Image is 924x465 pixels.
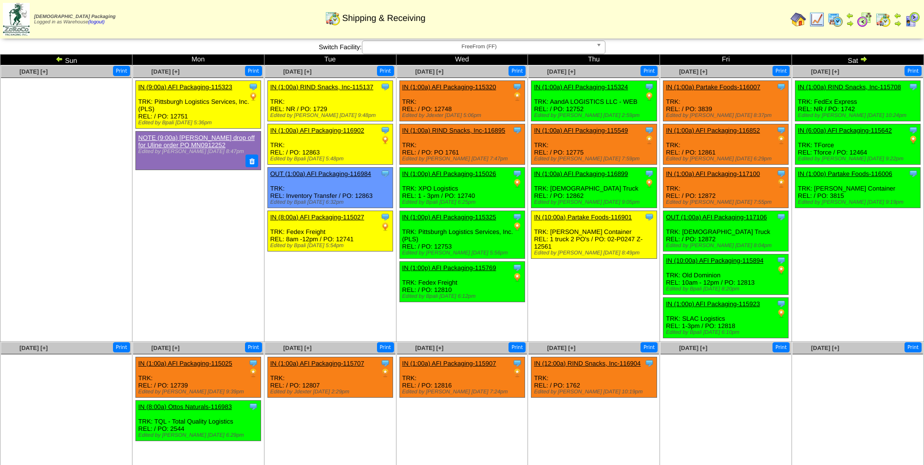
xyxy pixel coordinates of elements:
[402,264,496,271] a: IN (1:00p) AFI Packaging-115769
[776,125,786,135] img: Tooltip
[245,155,258,167] button: Delete Note
[0,55,132,65] td: Sun
[245,342,262,352] button: Print
[528,55,660,65] td: Thu
[248,92,258,101] img: PO
[138,134,255,149] a: NOTE (9:00a) [PERSON_NAME] drop off for Uline order PO MN0912252
[534,127,628,134] a: IN (1:00a) AFI Packaging-115549
[151,345,180,351] a: [DATE] [+]
[399,124,525,165] div: TRK: REL: / PO: PO 1761
[798,199,920,205] div: Edited by [PERSON_NAME] [DATE] 9:19pm
[138,120,261,126] div: Edited by Bpali [DATE] 5:36pm
[267,168,393,208] div: TRK: REL: Inventory Transfer / PO: 12863
[798,83,901,91] a: IN (1:00a) RIND Snacks, Inc-115708
[283,68,312,75] span: [DATE] [+]
[113,66,130,76] button: Print
[534,389,656,395] div: Edited by [PERSON_NAME] [DATE] 10:19pm
[798,113,920,118] div: Edited by [PERSON_NAME] [DATE] 10:24pm
[380,358,390,368] img: Tooltip
[512,212,522,222] img: Tooltip
[773,66,790,76] button: Print
[138,83,232,91] a: IN (9:00a) AFI Packaging-115323
[325,10,340,26] img: calendarinout.gif
[151,68,180,75] span: [DATE] [+]
[534,170,628,177] a: IN (1:00a) AFI Packaging-116899
[809,12,825,27] img: line_graph.gif
[267,124,393,165] div: TRK: REL: / PO: 12863
[399,211,525,259] div: TRK: Pittsburgh Logistics Services, Inc. (PLS) REL: / PO: 12753
[663,254,789,295] div: TRK: Old Dominion REL: 10am - 12pm / PO: 12813
[776,255,786,265] img: Tooltip
[380,82,390,92] img: Tooltip
[531,357,657,398] div: TRK: REL: / PO: 1762
[534,213,632,221] a: IN (10:00a) Partake Foods-116901
[366,41,592,53] span: FreeFrom (FF)
[283,345,312,351] span: [DATE] [+]
[908,135,918,145] img: PO
[846,19,854,27] img: arrowright.gif
[908,125,918,135] img: Tooltip
[399,357,525,398] div: TRK: REL: / PO: 12816
[270,360,364,367] a: IN (1:00a) AFI Packaging-115707
[776,82,786,92] img: Tooltip
[248,368,258,378] img: PO
[531,124,657,165] div: TRK: REL: / PO: 12775
[666,329,788,335] div: Edited by Bpali [DATE] 6:10pm
[512,358,522,368] img: Tooltip
[132,55,264,65] td: Mon
[402,199,525,205] div: Edited by Bpali [DATE] 6:25pm
[908,82,918,92] img: Tooltip
[644,135,654,145] img: PO
[547,68,575,75] a: [DATE] [+]
[666,286,788,292] div: Edited by Bpali [DATE] 8:20pm
[270,127,364,134] a: IN (1:00a) AFI Packaging-116902
[396,55,528,65] td: Wed
[534,250,656,256] div: Edited by [PERSON_NAME] [DATE] 8:49pm
[795,168,921,208] div: TRK: [PERSON_NAME] Container REL: / PO: 3815
[512,222,522,232] img: PO
[679,68,707,75] a: [DATE] [+]
[792,55,924,65] td: Sat
[776,169,786,178] img: Tooltip
[402,127,506,134] a: IN (1:00a) RIND Snacks, Inc-116895
[773,342,790,352] button: Print
[644,92,654,101] img: PO
[135,401,261,441] div: TRK: TQL - Total Quality Logistics REL: / PO: 2544
[908,169,918,178] img: Tooltip
[666,243,788,249] div: Edited by [PERSON_NAME] [DATE] 8:04pm
[270,213,364,221] a: IN (8:00a) AFI Packaging-115027
[679,345,707,351] a: [DATE] [+]
[776,178,786,188] img: PO
[380,169,390,178] img: Tooltip
[644,125,654,135] img: Tooltip
[380,212,390,222] img: Tooltip
[531,211,657,259] div: TRK: [PERSON_NAME] Container REL: 1 truck 2 PO's / PO: 02-P0247 Z-12561
[135,81,261,129] div: TRK: Pittsburgh Logistics Services, Inc. (PLS) REL: / PO: 12751
[660,55,792,65] td: Fri
[641,342,658,352] button: Print
[270,199,393,205] div: Edited by Bpali [DATE] 6:32pm
[248,358,258,368] img: Tooltip
[644,169,654,178] img: Tooltip
[402,293,525,299] div: Edited by Bpali [DATE] 6:12pm
[270,389,393,395] div: Edited by Jdexter [DATE] 2:29pm
[905,12,920,27] img: calendarcustomer.gif
[34,14,115,25] span: Logged in as Warehouse
[663,124,789,165] div: TRK: REL: / PO: 12861
[798,127,892,134] a: IN (6:00a) AFI Packaging-115642
[399,262,525,302] div: TRK: Fedex Freight REL: / PO: 12810
[644,82,654,92] img: Tooltip
[88,19,105,25] a: (logout)
[56,55,63,63] img: arrowleft.gif
[34,14,115,19] span: [DEMOGRAPHIC_DATA] Packaging
[415,68,443,75] a: [DATE] [+]
[380,368,390,378] img: PO
[135,357,261,398] div: TRK: REL: / PO: 12739
[509,342,526,352] button: Print
[857,12,872,27] img: calendarblend.gif
[905,66,922,76] button: Print
[663,211,789,252] div: TRK: [DEMOGRAPHIC_DATA] Truck REL: / PO: 12872
[267,81,393,121] div: TRK: REL: NR / PO: 1729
